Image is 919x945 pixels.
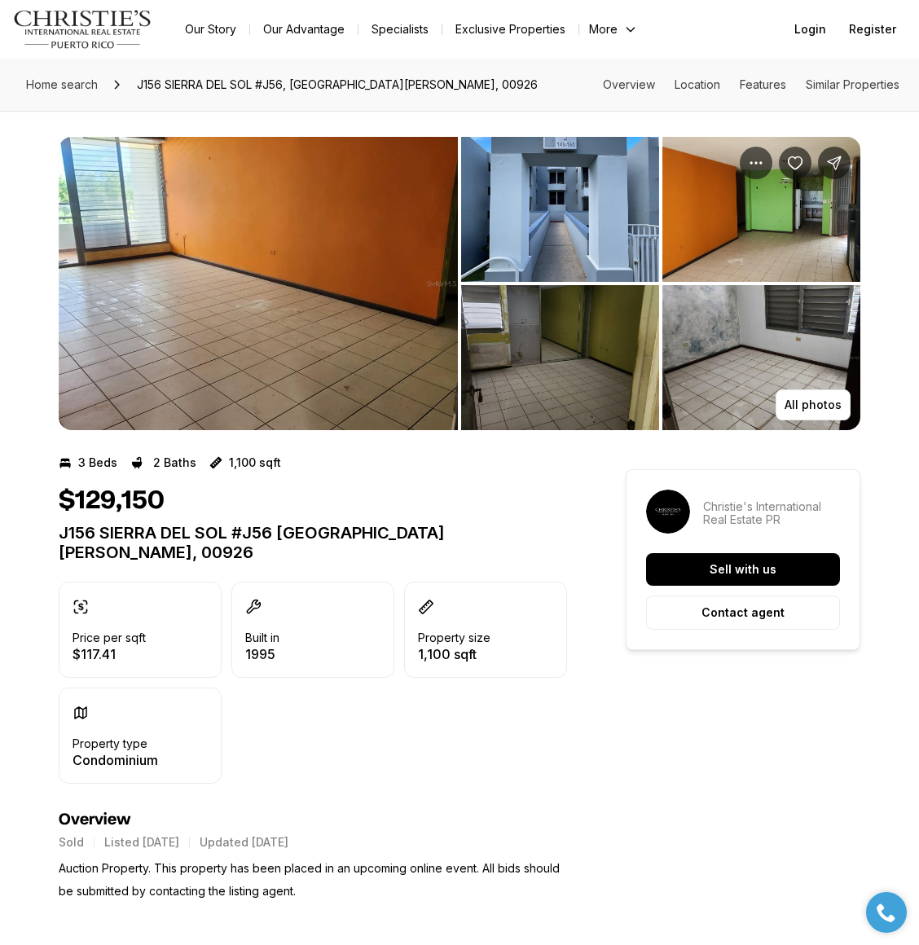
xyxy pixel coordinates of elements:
button: View image gallery [461,285,659,430]
button: Property options [740,147,772,179]
p: Sold [59,836,84,849]
p: Auction Property. This property has been placed in an upcoming online event. All bids should be s... [59,857,567,903]
a: Home search [20,72,104,98]
p: J156 SIERRA DEL SOL #J56 [GEOGRAPHIC_DATA][PERSON_NAME], 00926 [59,523,567,562]
p: 3 Beds [78,456,117,469]
button: View image gallery [662,137,860,282]
span: Register [849,23,896,36]
div: Listing Photos [59,137,860,430]
button: View image gallery [461,137,659,282]
button: Login [785,13,836,46]
a: Specialists [358,18,442,41]
button: View image gallery [662,285,860,430]
a: Our Story [172,18,249,41]
p: Condominium [73,754,158,767]
h4: Overview [59,810,567,829]
button: Share Property: J156 SIERRA DEL SOL #J56 [818,147,851,179]
h1: $129,150 [59,486,165,516]
p: All photos [785,398,842,411]
a: Skip to: Similar Properties [806,77,899,91]
p: Contact agent [701,606,785,619]
p: Updated [DATE] [200,836,288,849]
span: Home search [26,77,98,91]
a: Skip to: Features [740,77,786,91]
span: J156 SIERRA DEL SOL #J56, [GEOGRAPHIC_DATA][PERSON_NAME], 00926 [130,72,544,98]
p: $117.41 [73,648,146,661]
button: Register [839,13,906,46]
p: Listed [DATE] [104,836,179,849]
p: Christie's International Real Estate PR [703,500,840,526]
p: 2 Baths [153,456,196,469]
button: More [579,18,648,41]
span: Login [794,23,826,36]
p: 1,100 sqft [229,456,281,469]
li: 2 of 3 [461,137,860,430]
a: Our Advantage [250,18,358,41]
button: Sell with us [646,553,840,586]
img: logo [13,10,152,49]
p: 1,100 sqft [418,648,490,661]
button: Contact agent [646,596,840,630]
button: Save Property: J156 SIERRA DEL SOL #J56 [779,147,811,179]
p: Property type [73,737,147,750]
a: Exclusive Properties [442,18,578,41]
p: 1995 [245,648,279,661]
nav: Page section menu [603,78,899,91]
button: View image gallery [59,137,458,430]
li: 1 of 3 [59,137,458,430]
a: Skip to: Location [675,77,720,91]
p: Sell with us [710,563,776,576]
a: Skip to: Overview [603,77,655,91]
button: All photos [776,389,851,420]
p: Price per sqft [73,631,146,644]
p: Property size [418,631,490,644]
p: Built in [245,631,279,644]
